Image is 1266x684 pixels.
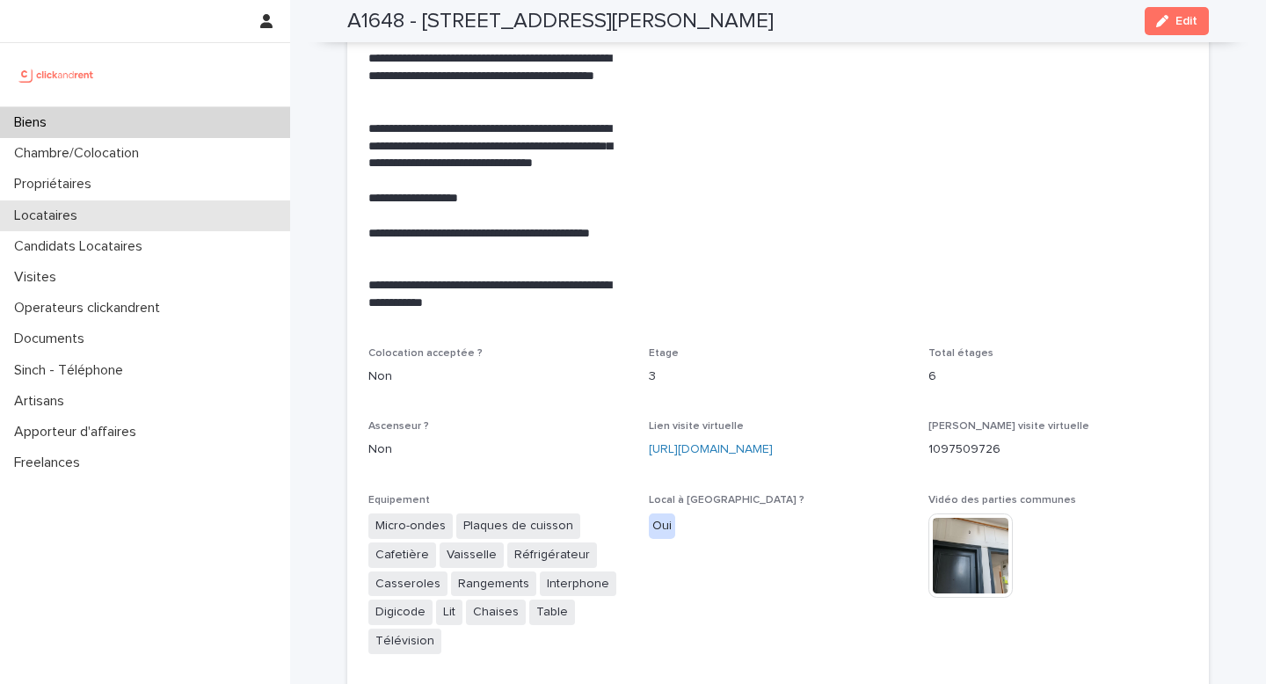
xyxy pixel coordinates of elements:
span: Micro-ondes [368,513,453,539]
h2: A1648 - [STREET_ADDRESS][PERSON_NAME] [347,9,774,34]
span: Vidéo des parties communes [928,495,1076,506]
p: 3 [649,367,908,386]
p: Chambre/Colocation [7,145,153,162]
span: Equipement [368,495,430,506]
p: Apporteur d'affaires [7,424,150,440]
span: Casseroles [368,571,447,597]
span: Etage [649,348,679,359]
p: 6 [928,367,1188,386]
span: Réfrigérateur [507,542,597,568]
span: Table [529,600,575,625]
p: Freelances [7,455,94,471]
span: Lit [436,600,462,625]
span: Chaises [466,600,526,625]
p: Candidats Locataires [7,238,156,255]
span: Plaques de cuisson [456,513,580,539]
span: Rangements [451,571,536,597]
span: Colocation acceptée ? [368,348,483,359]
p: Documents [7,331,98,347]
p: Artisans [7,393,78,410]
span: Edit [1175,15,1197,27]
span: Digicode [368,600,433,625]
span: Total étages [928,348,993,359]
p: Propriétaires [7,176,105,193]
span: Vaisselle [440,542,504,568]
p: Biens [7,114,61,131]
p: Non [368,367,628,386]
span: Cafetière [368,542,436,568]
span: Télévision [368,629,441,654]
span: Interphone [540,571,616,597]
span: Local à [GEOGRAPHIC_DATA] ? [649,495,804,506]
span: Ascenseur ? [368,421,429,432]
span: [PERSON_NAME] visite virtuelle [928,421,1089,432]
button: Edit [1145,7,1209,35]
div: Oui [649,513,675,539]
a: [URL][DOMAIN_NAME] [649,443,773,455]
p: Operateurs clickandrent [7,300,174,317]
span: Lien visite virtuelle [649,421,744,432]
p: Sinch - Téléphone [7,362,137,379]
p: Non [368,440,628,459]
img: UCB0brd3T0yccxBKYDjQ [14,57,99,92]
p: Visites [7,269,70,286]
p: Locataires [7,207,91,224]
p: 1097509726 [928,440,1188,459]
